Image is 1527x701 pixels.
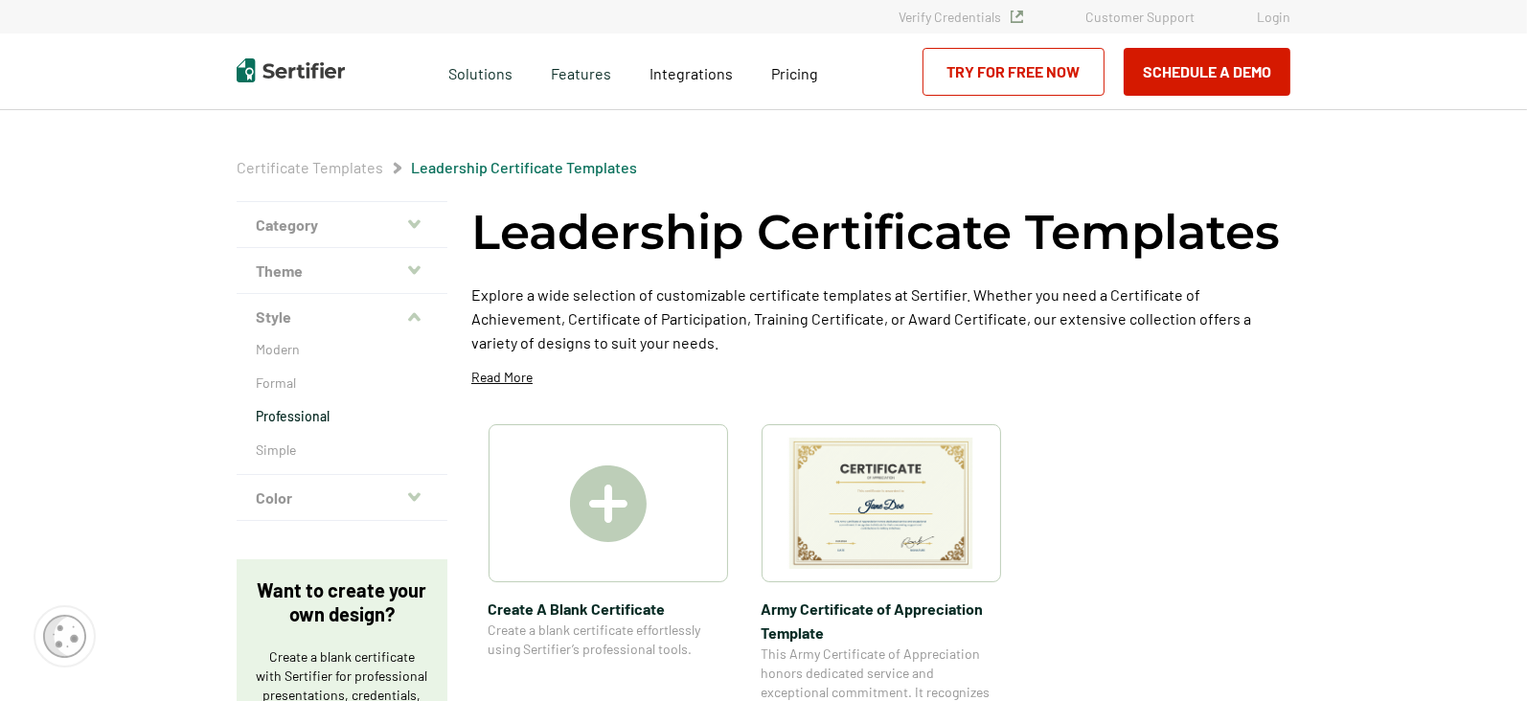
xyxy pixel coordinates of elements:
[1124,48,1290,96] button: Schedule a Demo
[772,59,819,83] a: Pricing
[650,59,734,83] a: Integrations
[772,64,819,82] span: Pricing
[471,368,533,387] p: Read More
[1085,9,1195,25] a: Customer Support
[1257,9,1290,25] a: Login
[762,597,1001,644] span: Army Certificate of Appreciation​ Template
[899,9,1023,25] a: Verify Credentials
[237,248,447,294] button: Theme
[411,158,637,177] span: Leadership Certificate Templates
[449,59,513,83] span: Solutions
[788,438,974,569] img: Army Certificate of Appreciation​ Template
[489,597,728,621] span: Create A Blank Certificate
[237,158,383,177] span: Certificate Templates
[256,578,428,626] p: Want to create your own design?
[552,59,612,83] span: Features
[237,202,447,248] button: Category
[43,615,86,658] img: Cookie Popup Icon
[1431,609,1527,701] iframe: Chat Widget
[1011,11,1023,23] img: Verified
[237,158,637,177] div: Breadcrumb
[570,465,647,542] img: Create A Blank Certificate
[237,340,447,475] div: Style
[256,373,428,393] a: Formal
[411,158,637,176] a: Leadership Certificate Templates
[256,340,428,359] a: Modern
[489,621,728,659] span: Create a blank certificate effortlessly using Sertifier’s professional tools.
[256,441,428,460] a: Simple
[650,64,734,82] span: Integrations
[471,283,1290,354] p: Explore a wide selection of customizable certificate templates at Sertifier. Whether you need a C...
[237,294,447,340] button: Style
[237,58,345,82] img: Sertifier | Digital Credentialing Platform
[471,201,1280,263] h1: Leadership Certificate Templates
[237,475,447,521] button: Color
[237,158,383,176] a: Certificate Templates
[923,48,1105,96] a: Try for Free Now
[256,407,428,426] a: Professional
